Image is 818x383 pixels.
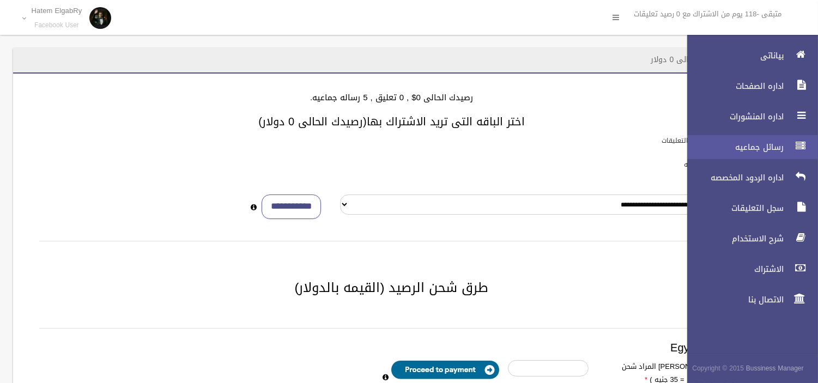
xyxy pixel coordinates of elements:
a: اداره الردود المخصصه [678,166,818,190]
span: اداره المنشورات [678,111,787,122]
a: اداره المنشورات [678,105,818,129]
a: شرح الاستخدام [678,227,818,251]
span: الاتصال بنا [678,294,787,305]
label: باقات الرسائل الجماعيه [684,159,748,171]
h3: Egypt payment [39,342,744,354]
label: باقات الرد الالى على التعليقات [662,135,748,147]
span: اداره الصفحات [678,81,787,92]
h2: طرق شحن الرصيد (القيمه بالدولار) [26,281,757,295]
span: بياناتى [678,50,787,61]
p: Hatem ElgabRy [32,7,82,15]
span: Copyright © 2015 [692,362,744,374]
a: سجل التعليقات [678,196,818,220]
a: رسائل جماعيه [678,135,818,159]
header: الاشتراك - رصيدك الحالى 0 دولار [638,49,770,70]
a: بياناتى [678,44,818,68]
a: الاشتراك [678,257,818,281]
small: Facebook User [32,21,82,29]
strong: Bussiness Manager [746,362,804,374]
a: اداره الصفحات [678,74,818,98]
a: الاتصال بنا [678,288,818,312]
span: سجل التعليقات [678,203,787,214]
span: اداره الردود المخصصه [678,172,787,183]
span: الاشتراك [678,264,787,275]
h4: رصيدك الحالى 0$ , 0 تعليق , 5 رساله جماعيه. [26,93,757,102]
span: رسائل جماعيه [678,142,787,153]
h3: اختر الباقه التى تريد الاشتراك بها(رصيدك الحالى 0 دولار) [26,115,757,127]
span: شرح الاستخدام [678,233,787,244]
